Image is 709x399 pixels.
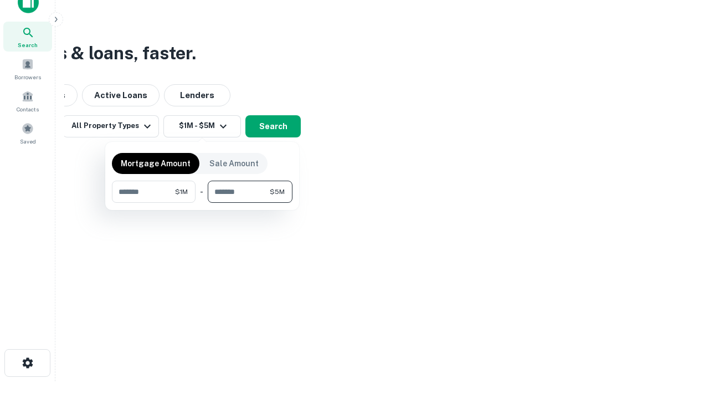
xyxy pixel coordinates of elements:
[270,187,285,197] span: $5M
[175,187,188,197] span: $1M
[209,157,259,170] p: Sale Amount
[121,157,191,170] p: Mortgage Amount
[200,181,203,203] div: -
[654,310,709,364] iframe: Chat Widget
